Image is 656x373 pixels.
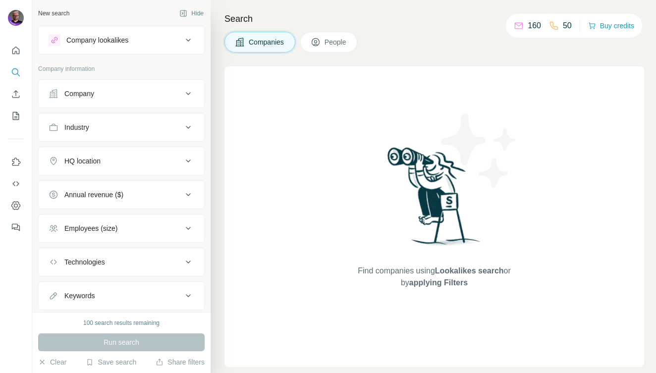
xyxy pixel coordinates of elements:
[8,63,24,81] button: Search
[8,85,24,103] button: Enrich CSV
[39,216,204,240] button: Employees (size)
[83,319,160,327] div: 100 search results remaining
[64,257,105,267] div: Technologies
[64,89,94,99] div: Company
[38,9,69,18] div: New search
[156,357,205,367] button: Share filters
[8,10,24,26] img: Avatar
[435,106,524,195] img: Surfe Illustration - Stars
[39,115,204,139] button: Industry
[409,278,468,287] span: applying Filters
[66,35,128,45] div: Company lookalikes
[64,156,101,166] div: HQ location
[355,265,513,289] span: Find companies using or by
[64,223,117,233] div: Employees (size)
[588,19,634,33] button: Buy credits
[8,197,24,214] button: Dashboard
[64,122,89,132] div: Industry
[38,357,66,367] button: Clear
[528,20,541,32] p: 160
[8,153,24,171] button: Use Surfe on LinkedIn
[8,107,24,125] button: My lists
[39,183,204,207] button: Annual revenue ($)
[39,250,204,274] button: Technologies
[325,37,347,47] span: People
[563,20,572,32] p: 50
[8,218,24,236] button: Feedback
[39,284,204,308] button: Keywords
[8,42,24,59] button: Quick start
[435,266,504,275] span: Lookalikes search
[39,82,204,106] button: Company
[39,28,204,52] button: Company lookalikes
[249,37,285,47] span: Companies
[8,175,24,193] button: Use Surfe API
[86,357,136,367] button: Save search
[38,64,205,73] p: Company information
[64,291,95,301] div: Keywords
[39,149,204,173] button: HQ location
[172,6,211,21] button: Hide
[383,145,486,255] img: Surfe Illustration - Woman searching with binoculars
[224,12,644,26] h4: Search
[64,190,123,200] div: Annual revenue ($)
